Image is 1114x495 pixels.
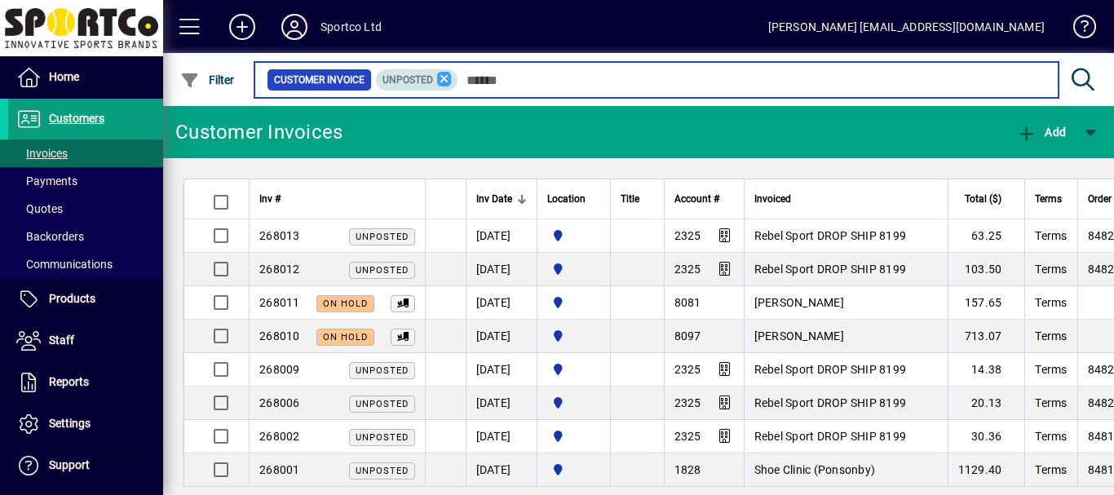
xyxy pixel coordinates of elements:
span: 268009 [259,363,300,376]
span: On hold [323,332,368,343]
td: 30.36 [948,420,1025,453]
a: Quotes [8,195,163,223]
span: Terms [1035,463,1067,476]
span: Rebel Sport DROP SHIP 8199 [754,229,907,242]
a: Support [8,445,163,486]
td: 14.38 [948,353,1025,387]
span: Shoe Clinic (Ponsonby) [754,463,876,476]
span: Terms [1035,263,1067,276]
span: Unposted [356,365,409,376]
span: Products [49,292,95,305]
span: Filter [180,73,235,86]
span: 268012 [259,263,300,276]
span: Unposted [356,232,409,242]
span: Rebel Sport DROP SHIP 8199 [754,396,907,409]
span: Sportco Ltd Warehouse [547,327,600,345]
td: [DATE] [466,387,537,420]
a: Products [8,279,163,320]
button: Add [216,12,268,42]
span: 268006 [259,396,300,409]
td: [DATE] [466,320,537,353]
div: Total ($) [958,190,1017,208]
span: Terms [1035,363,1067,376]
span: Inv # [259,190,281,208]
span: 268002 [259,430,300,443]
span: 2325 [674,363,701,376]
td: [DATE] [466,420,537,453]
span: Terms [1035,296,1067,309]
a: Invoices [8,139,163,167]
a: Backorders [8,223,163,250]
span: Sportco Ltd Warehouse [547,394,600,412]
div: Invoiced [754,190,938,208]
span: Terms [1035,190,1062,208]
span: Unposted [356,399,409,409]
a: Reports [8,362,163,403]
td: 63.25 [948,219,1025,253]
span: 2325 [674,229,701,242]
div: Account # [674,190,734,208]
div: Inv # [259,190,415,208]
div: Inv Date [476,190,527,208]
span: Rebel Sport DROP SHIP 8199 [754,363,907,376]
span: Location [547,190,586,208]
div: Customer Invoices [175,119,343,145]
mat-chip: Customer Invoice Status: Unposted [376,69,458,91]
span: Invoiced [754,190,791,208]
span: Sportco Ltd Warehouse [547,260,600,278]
span: 8081 [674,296,701,309]
a: Payments [8,167,163,195]
span: On hold [323,298,368,309]
td: [DATE] [466,253,537,286]
span: Add [1017,126,1066,139]
span: Unposted [356,432,409,443]
td: [DATE] [466,286,537,320]
td: [DATE] [466,353,537,387]
a: Staff [8,320,163,361]
span: Settings [49,417,91,430]
span: Customer Invoice [274,72,365,88]
span: Backorders [16,230,84,243]
span: Inv Date [476,190,512,208]
span: 2325 [674,430,701,443]
span: Terms [1035,229,1067,242]
span: Terms [1035,396,1067,409]
span: Sportco Ltd Warehouse [547,461,600,479]
button: Add [1013,117,1070,147]
span: Terms [1035,430,1067,443]
div: Sportco Ltd [320,14,382,40]
span: 8097 [674,329,701,343]
span: 268010 [259,329,300,343]
span: Terms [1035,329,1067,343]
span: Sportco Ltd Warehouse [547,360,600,378]
span: 268013 [259,229,300,242]
td: 20.13 [948,387,1025,420]
span: Quotes [16,202,63,215]
span: Sportco Ltd Warehouse [547,294,600,312]
span: Account # [674,190,719,208]
span: [PERSON_NAME] [754,329,844,343]
a: Communications [8,250,163,278]
span: 2325 [674,396,701,409]
span: Sportco Ltd Warehouse [547,227,600,245]
span: Title [621,190,639,208]
a: Settings [8,404,163,444]
span: Rebel Sport DROP SHIP 8199 [754,430,907,443]
button: Profile [268,12,320,42]
span: [PERSON_NAME] [754,296,844,309]
span: Payments [16,175,77,188]
span: Staff [49,334,74,347]
div: [PERSON_NAME] [EMAIL_ADDRESS][DOMAIN_NAME] [768,14,1045,40]
span: Unposted [356,265,409,276]
a: Home [8,57,163,98]
span: Sportco Ltd Warehouse [547,427,600,445]
span: Rebel Sport DROP SHIP 8199 [754,263,907,276]
span: Invoices [16,147,68,160]
span: 268001 [259,463,300,476]
span: 2325 [674,263,701,276]
span: Unposted [356,466,409,476]
span: Customers [49,112,104,125]
button: Filter [176,65,239,95]
div: Location [547,190,600,208]
span: Home [49,70,79,83]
